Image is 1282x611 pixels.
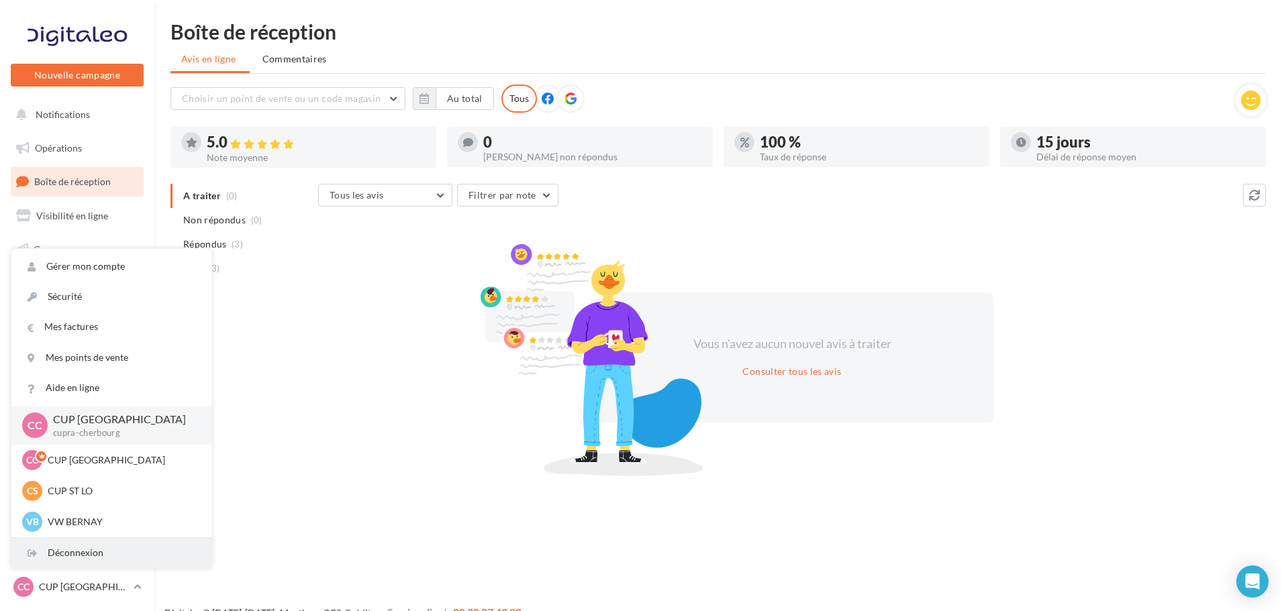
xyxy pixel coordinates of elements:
a: Mes points de vente [11,343,211,373]
button: Notifications [8,101,141,129]
span: (3) [232,239,243,249]
button: Au total [436,87,494,110]
a: Calendrier [8,335,146,364]
span: CC [26,453,38,467]
div: 15 jours [1036,135,1255,150]
a: Campagnes DataOnDemand [8,413,146,453]
span: CC [28,418,42,433]
div: Taux de réponse [760,152,979,162]
a: CC CUP [GEOGRAPHIC_DATA] [11,574,144,600]
button: Choisir un point de vente ou un code magasin [170,87,405,110]
span: Choisir un point de vente ou un code magasin [182,93,381,104]
span: (0) [251,215,262,225]
p: VW BERNAY [48,515,195,529]
button: Au total [413,87,494,110]
span: CS [27,484,38,498]
span: Boîte de réception [34,176,111,187]
a: Mes factures [11,312,211,342]
div: Vous n'avez aucun nouvel avis à traiter [677,335,907,353]
p: cupra-cherbourg [53,427,190,439]
a: Campagnes [8,235,146,264]
button: Nouvelle campagne [11,64,144,87]
div: Open Intercom Messenger [1236,565,1269,598]
a: Opérations [8,134,146,162]
span: Visibilité en ligne [36,210,108,221]
button: Filtrer par note [457,184,558,207]
a: Aide en ligne [11,373,211,403]
p: CUP ST LO [48,484,195,498]
button: Consulter tous les avis [737,364,846,380]
div: Note moyenne [207,153,426,162]
span: VB [26,515,39,529]
span: (3) [209,263,220,274]
button: Tous les avis [318,184,452,207]
span: Répondus [183,237,227,251]
p: CUP [GEOGRAPHIC_DATA] [48,453,195,467]
a: Gérer mon compte [11,252,211,282]
span: Campagnes [34,243,82,254]
a: Contacts [8,268,146,296]
span: Tous les avis [330,189,384,201]
div: Déconnexion [11,538,211,568]
div: Boîte de réception [170,21,1266,42]
span: Non répondus [183,213,246,227]
a: Sécurité [11,282,211,312]
a: PLV et print personnalisable [8,368,146,408]
p: CUP [GEOGRAPHIC_DATA] [39,580,128,594]
span: Notifications [36,109,90,120]
a: Boîte de réception [8,167,146,196]
div: Tous [501,85,537,113]
div: 100 % [760,135,979,150]
a: Médiathèque [8,302,146,330]
span: Commentaires [262,52,327,66]
div: 0 [483,135,702,150]
span: Opérations [35,142,82,154]
p: CUP [GEOGRAPHIC_DATA] [53,412,190,427]
div: [PERSON_NAME] non répondus [483,152,702,162]
div: Délai de réponse moyen [1036,152,1255,162]
a: Visibilité en ligne [8,202,146,230]
span: CC [17,580,30,594]
div: 5.0 [207,135,426,150]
